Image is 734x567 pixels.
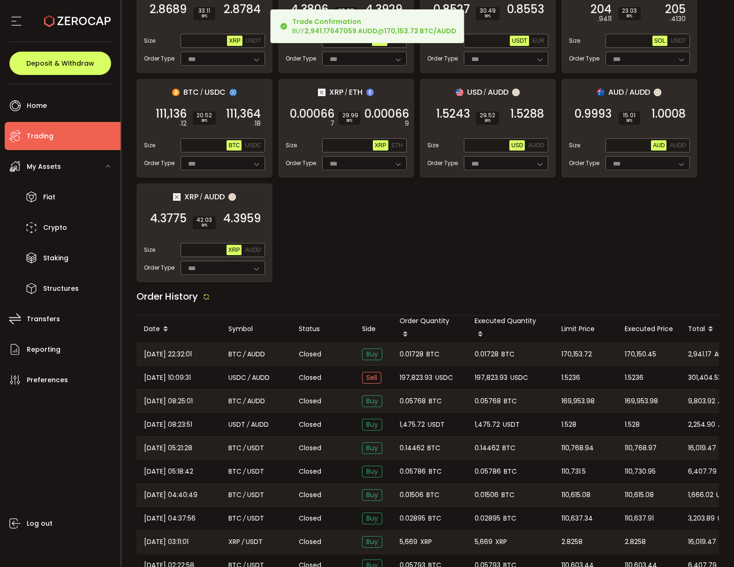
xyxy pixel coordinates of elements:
[221,324,291,334] div: Symbol
[400,396,426,407] span: 0.05768
[292,17,361,26] b: Trade Confirmation
[299,396,321,406] span: Closed
[561,537,583,547] span: 2.8258
[224,5,261,14] span: 2.8784
[228,247,240,253] span: XRP
[292,17,456,36] div: BUY @
[622,113,636,118] span: 15.01
[622,14,637,19] i: BPS
[561,372,580,383] span: 1.5236
[299,467,321,476] span: Closed
[144,349,192,360] span: [DATE] 22:32:01
[243,490,246,500] em: /
[345,88,348,97] em: /
[245,247,261,253] span: AUDD
[144,419,192,430] span: [DATE] 08:23:51
[144,537,189,547] span: [DATE] 03:11:01
[362,348,382,360] span: Buy
[246,537,263,547] span: USDT
[228,490,242,500] span: BTC
[362,419,382,431] span: Buy
[617,324,681,334] div: Executed Price
[197,14,212,19] i: BPS
[226,109,261,119] span: 111,364
[243,245,263,255] button: AUDD
[144,37,155,45] span: Size
[362,442,382,454] span: Buy
[223,214,261,223] span: 4.3959
[530,36,546,46] button: EUR
[299,373,321,383] span: Closed
[355,324,392,334] div: Side
[365,5,402,14] span: 4.3929
[625,419,640,430] span: 1.528
[362,489,382,501] span: Buy
[27,517,53,530] span: Log out
[183,86,199,98] span: BTC
[475,513,500,524] span: 0.02895
[504,466,517,477] span: BTC
[654,89,661,96] img: zuPXiwguUFiBOIQyqLOiXsnnNitlx7q4LCwEbLHADjIpTka+Lip0HH8D0VTrd02z+wEAAAAASUVORK5CYII=
[248,372,250,383] em: /
[304,26,378,36] b: 2,941.17647059 AUDD
[509,140,525,151] button: USD
[228,537,240,547] span: XRP
[200,88,203,97] em: /
[228,349,242,360] span: BTC
[43,251,68,265] span: Staking
[435,372,453,383] span: USDC
[671,38,686,44] span: USDT
[229,38,241,44] span: XRP
[510,109,544,119] span: 1.5288
[629,86,650,98] span: AUDD
[625,349,656,360] span: 170,150.45
[561,513,593,524] span: 110,637.34
[608,86,624,98] span: AUD
[590,5,612,14] span: 204
[670,14,686,24] em: .4130
[228,513,242,524] span: BTC
[429,396,442,407] span: BTC
[436,109,470,119] span: 1.5243
[364,109,409,119] span: 0.00066
[204,86,226,98] span: USDC
[651,140,666,151] button: AUD
[625,443,657,454] span: 110,768.97
[651,109,686,119] span: 1.0008
[200,193,203,201] em: /
[366,89,374,96] img: eth_portfolio.svg
[688,443,716,454] span: 16,019.47
[184,191,198,203] span: XRP
[27,373,68,387] span: Preferences
[251,419,269,430] span: AUDD
[532,38,544,44] span: EUR
[561,349,592,360] span: 170,153.72
[569,159,599,167] span: Order Type
[427,141,439,150] span: Size
[299,537,321,547] span: Closed
[526,140,546,151] button: AUDD
[467,86,482,98] span: USD
[247,349,265,360] span: AUDD
[484,88,486,97] em: /
[26,60,94,67] span: Deposit & Withdraw
[228,443,242,454] span: BTC
[384,26,456,36] b: 170,153.72 BTC/AUDD
[286,141,297,150] span: Size
[291,5,328,14] span: 4.3806
[228,396,242,407] span: BTC
[475,419,500,430] span: 1,475.72
[569,141,580,150] span: Size
[362,395,382,407] span: Buy
[243,140,263,151] button: USDC
[43,282,79,295] span: Structures
[688,396,715,407] span: 9,803.92
[561,396,595,407] span: 169,953.98
[299,349,321,359] span: Closed
[290,109,334,119] span: 0.00066
[150,214,187,223] span: 4.3775
[144,141,155,150] span: Size
[136,321,221,337] div: Date
[197,8,212,14] span: 33.11
[480,8,496,14] span: 30.49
